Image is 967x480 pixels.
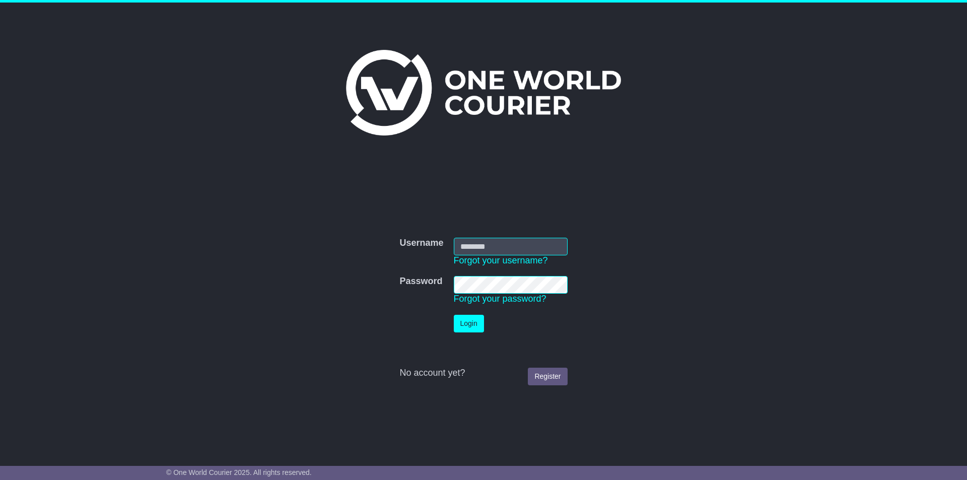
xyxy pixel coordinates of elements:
img: One World [346,50,621,135]
button: Login [454,315,484,332]
span: © One World Courier 2025. All rights reserved. [166,468,312,476]
label: Username [399,238,443,249]
a: Register [528,368,567,385]
a: Forgot your password? [454,294,546,304]
a: Forgot your username? [454,255,548,265]
label: Password [399,276,442,287]
div: No account yet? [399,368,567,379]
